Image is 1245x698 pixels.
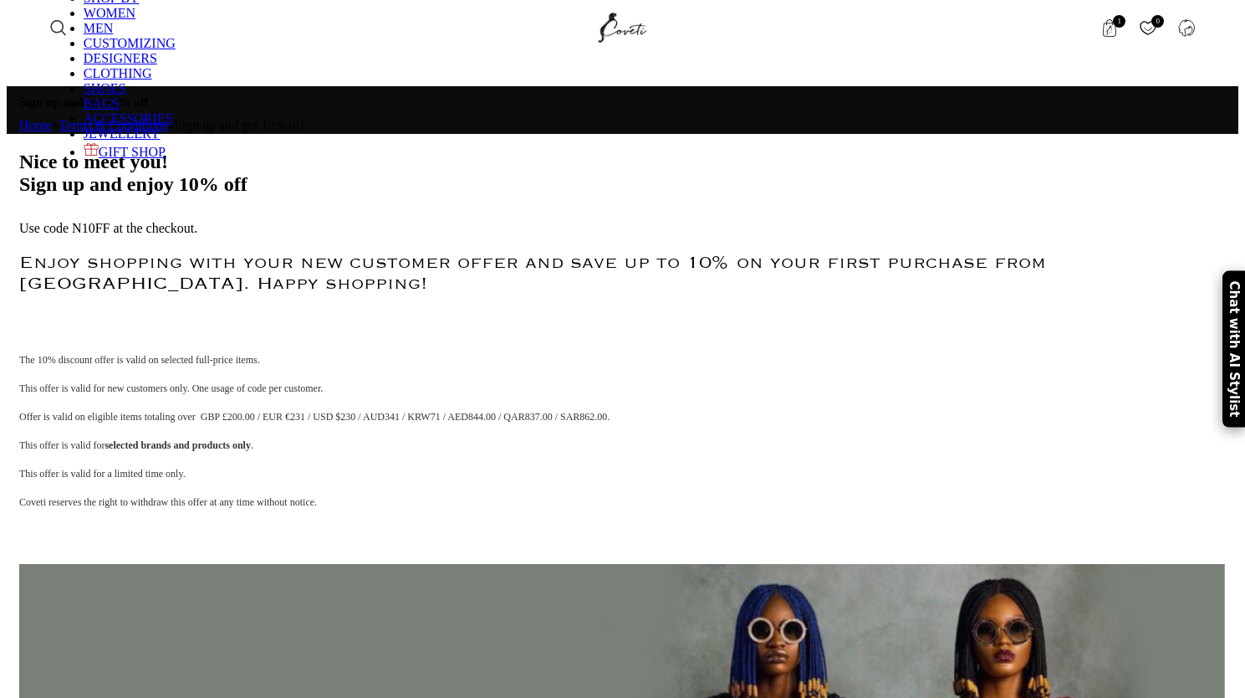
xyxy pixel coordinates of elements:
[99,145,166,159] span: GIFT SHOP
[84,66,152,80] a: CLOTHING
[105,439,250,451] strong: selected brands and products only
[594,7,651,49] img: Coveti
[19,493,610,511] p: Coveti reserves the right to withdraw this offer at any time without notice.
[19,151,247,196] h1: Nice to meet you! Sign up and enjoy 10% off
[42,11,75,44] a: Search
[1151,15,1164,28] span: 0
[19,464,610,483] p: This offer is valid for a limited time only.
[19,95,1226,110] h1: Sign up and get 10% off
[84,141,99,157] img: GiftBag
[1130,11,1165,44] a: 0
[84,96,120,110] a: BAGS
[84,126,161,141] a: JEWELLERY
[19,118,52,132] a: Home
[84,51,157,65] a: DESIGNERS
[84,36,176,50] a: CUSTOMIZING
[19,436,610,454] p: This offer is valid for .
[1092,11,1126,44] a: 1
[84,21,114,35] a: MEN
[19,351,610,495] div: The 10% discount offer is valid on selected full-price items.
[84,81,126,95] a: SHOES
[1130,11,1165,44] div: My Wishlist
[19,118,1226,133] div: » »
[19,221,197,236] div: Use code N10FF at the checkout.
[1113,15,1125,28] span: 1
[594,37,651,51] a: Site logo
[19,253,1226,295] h2: Enjoy shopping with your new customer offer and save up to 10% on your first purchase from [GEOGR...
[19,379,610,398] p: This offer is valid for new customers only. One usage of code per customer.
[19,408,610,426] p: Offer is valid on eligible items totaling over GBP £200.00 / EUR €231 / USD $230 / AUD341 / KRW71...
[84,145,166,159] a: GIFT SHOP
[84,111,173,126] a: ACCESSORIES
[84,6,135,20] a: WOMEN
